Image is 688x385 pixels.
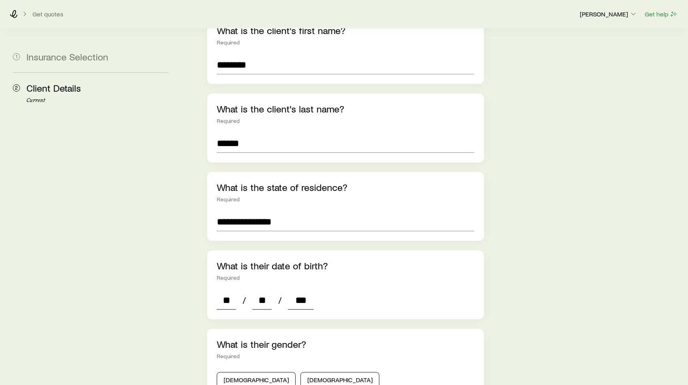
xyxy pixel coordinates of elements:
p: What is the state of residence? [217,182,474,193]
div: Required [217,196,474,203]
button: [PERSON_NAME] [579,10,638,19]
span: Client Details [26,82,81,94]
div: Required [217,39,474,46]
p: What is the client's first name? [217,25,474,36]
div: Required [217,275,474,281]
button: Get help [644,10,678,19]
p: What is their date of birth? [217,260,474,271]
span: / [275,295,285,306]
p: What is their gender? [217,339,474,350]
p: Current [26,97,169,104]
span: / [239,295,249,306]
p: What is the client's last name? [217,103,474,114]
span: 1 [13,53,20,60]
span: 2 [13,84,20,92]
div: Required [217,118,474,124]
p: [PERSON_NAME] [580,10,638,18]
span: Insurance Selection [26,51,108,62]
button: Get quotes [32,10,64,18]
div: Required [217,353,474,359]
